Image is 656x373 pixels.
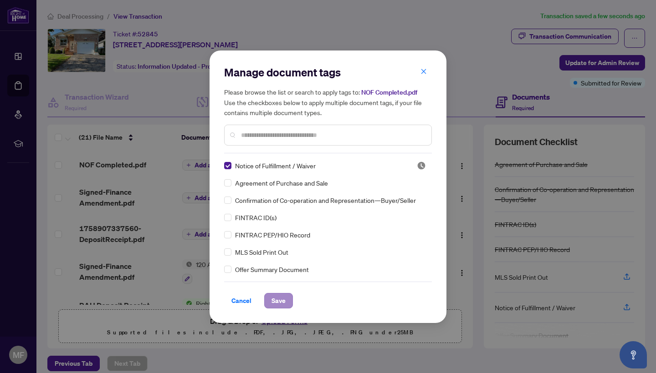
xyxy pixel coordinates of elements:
[361,88,417,96] span: NOF Completed.pdf
[235,161,316,171] span: Notice of Fulfillment / Waiver
[235,264,309,274] span: Offer Summary Document
[235,178,328,188] span: Agreement of Purchase and Sale
[235,230,310,240] span: FINTRAC PEP/HIO Record
[235,195,416,205] span: Confirmation of Co-operation and Representation—Buyer/Seller
[417,161,426,170] img: status
[272,293,286,308] span: Save
[620,341,647,368] button: Open asap
[264,293,293,308] button: Save
[231,293,251,308] span: Cancel
[417,161,426,170] span: Pending Review
[224,293,259,308] button: Cancel
[224,87,432,117] h5: Please browse the list or search to apply tags to: Use the checkboxes below to apply multiple doc...
[224,65,432,80] h2: Manage document tags
[420,68,427,75] span: close
[235,212,277,222] span: FINTRAC ID(s)
[235,247,288,257] span: MLS Sold Print Out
